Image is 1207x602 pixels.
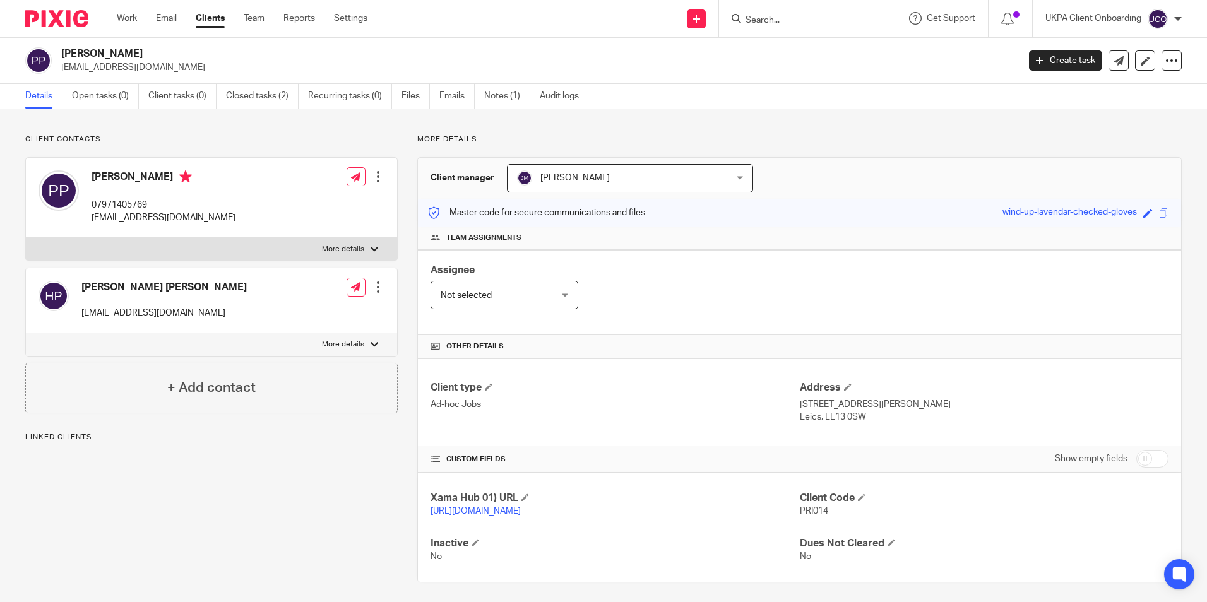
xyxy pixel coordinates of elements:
[927,14,975,23] span: Get Support
[800,411,1168,423] p: Leics, LE13 0SW
[1055,452,1127,465] label: Show empty fields
[431,507,521,516] a: [URL][DOMAIN_NAME]
[431,172,494,184] h3: Client manager
[334,12,367,25] a: Settings
[148,84,217,109] a: Client tasks (0)
[800,537,1168,550] h4: Dues Not Cleared
[401,84,430,109] a: Files
[800,381,1168,394] h4: Address
[446,233,521,243] span: Team assignments
[322,339,364,350] p: More details
[25,84,62,109] a: Details
[800,398,1168,411] p: [STREET_ADDRESS][PERSON_NAME]
[446,341,504,351] span: Other details
[1148,9,1168,29] img: svg%3E
[1002,206,1137,220] div: wind-up-lavendar-checked-gloves
[81,281,247,294] h4: [PERSON_NAME] [PERSON_NAME]
[431,265,475,275] span: Assignee
[431,537,799,550] h4: Inactive
[25,47,52,74] img: svg%3E
[484,84,530,109] a: Notes (1)
[226,84,299,109] a: Closed tasks (2)
[92,170,235,186] h4: [PERSON_NAME]
[308,84,392,109] a: Recurring tasks (0)
[431,381,799,394] h4: Client type
[81,307,247,319] p: [EMAIL_ADDRESS][DOMAIN_NAME]
[39,170,79,211] img: svg%3E
[540,84,588,109] a: Audit logs
[92,199,235,211] p: 07971405769
[1029,50,1102,71] a: Create task
[117,12,137,25] a: Work
[540,174,610,182] span: [PERSON_NAME]
[431,552,442,561] span: No
[39,281,69,311] img: svg%3E
[25,432,398,442] p: Linked clients
[25,10,88,27] img: Pixie
[196,12,225,25] a: Clients
[431,492,799,505] h4: Xama Hub 01) URL
[800,492,1168,505] h4: Client Code
[800,507,828,516] span: PRI014
[427,206,645,219] p: Master code for secure communications and files
[61,61,1010,74] p: [EMAIL_ADDRESS][DOMAIN_NAME]
[744,15,858,27] input: Search
[72,84,139,109] a: Open tasks (0)
[283,12,315,25] a: Reports
[61,47,820,61] h2: [PERSON_NAME]
[322,244,364,254] p: More details
[244,12,265,25] a: Team
[441,291,492,300] span: Not selected
[800,552,811,561] span: No
[156,12,177,25] a: Email
[417,134,1182,145] p: More details
[1045,12,1141,25] p: UKPA Client Onboarding
[431,398,799,411] p: Ad-hoc Jobs
[517,170,532,186] img: svg%3E
[179,170,192,183] i: Primary
[92,211,235,224] p: [EMAIL_ADDRESS][DOMAIN_NAME]
[431,454,799,464] h4: CUSTOM FIELDS
[25,134,398,145] p: Client contacts
[439,84,475,109] a: Emails
[167,378,256,398] h4: + Add contact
